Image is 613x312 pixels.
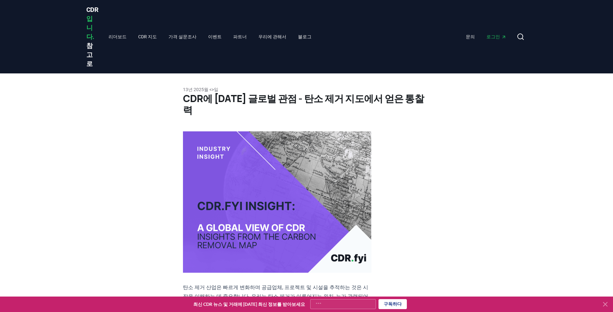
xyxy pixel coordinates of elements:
a: 우리에 관해서 [253,31,292,43]
a: CDR입니다.참고로 [86,5,99,68]
a: 로그인 [481,31,512,43]
a: 이벤트 [203,31,227,43]
span: CDR 참고로 [86,6,99,68]
font: 로그인 [486,34,500,39]
h1: CDR에 [DATE] 글로벌 관점 - 탄소 제거 지도에서 얻은 통찰력 [183,93,430,116]
a: 파트너 [228,31,252,43]
nav: 주요한 [103,31,317,43]
a: 가격 설문조사 [163,31,202,43]
img: 블로그 게시물 이미지 [183,131,371,273]
a: 블로그 [293,31,317,43]
a: 문의 [461,31,480,43]
span: 입니다. [86,15,94,41]
a: CDR 지도 [133,31,162,43]
p: 13년 2025월 <>일 [183,86,430,93]
a: 리더보드 [103,31,132,43]
nav: 주요한 [461,31,512,43]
